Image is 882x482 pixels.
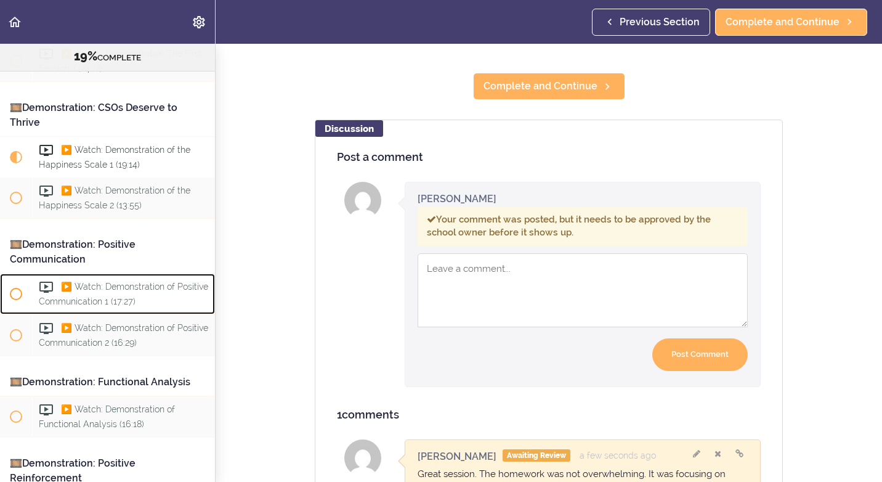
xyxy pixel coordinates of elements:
[337,409,761,421] h4: comments
[39,49,202,73] span: ▶️ Watch: Demonstration The First Session 1 (24:12)
[337,151,761,163] h4: Post a comment
[620,15,700,30] span: Previous Section
[580,449,656,462] div: a few seconds ago
[483,79,597,94] span: Complete and Continue
[344,439,381,476] img: Winifred
[337,408,342,421] span: 1
[39,282,208,306] span: ▶️ Watch: Demonstration of Positive Communication 1 (17:27)
[418,207,748,246] div: Your comment was posted, but it needs to be approved by the school owner before it shows up.
[315,120,383,137] div: Discussion
[592,9,710,36] a: Previous Section
[344,182,381,219] img: Winifred
[192,15,206,30] svg: Settings Menu
[74,49,97,63] span: 19%
[418,449,496,464] div: [PERSON_NAME]
[715,9,867,36] a: Complete and Continue
[39,323,208,347] span: ▶️ Watch: Demonstration of Positive Communication 2 (16:29)
[15,49,200,65] div: COMPLETE
[39,145,190,169] span: ▶️ Watch: Demonstration of the Happiness Scale 1 (19:14)
[39,404,175,428] span: ▶️ Watch: Demonstration of Functional Analysis (16:18)
[652,338,748,371] input: Post Comment
[503,449,570,462] label: Awaiting Review
[39,186,190,210] span: ▶️ Watch: Demonstration of the Happiness Scale 2 (13:55)
[7,15,22,30] svg: Back to course curriculum
[726,15,840,30] span: Complete and Continue
[418,192,496,206] div: [PERSON_NAME]
[473,73,625,100] a: Complete and Continue
[418,253,748,327] textarea: Comment box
